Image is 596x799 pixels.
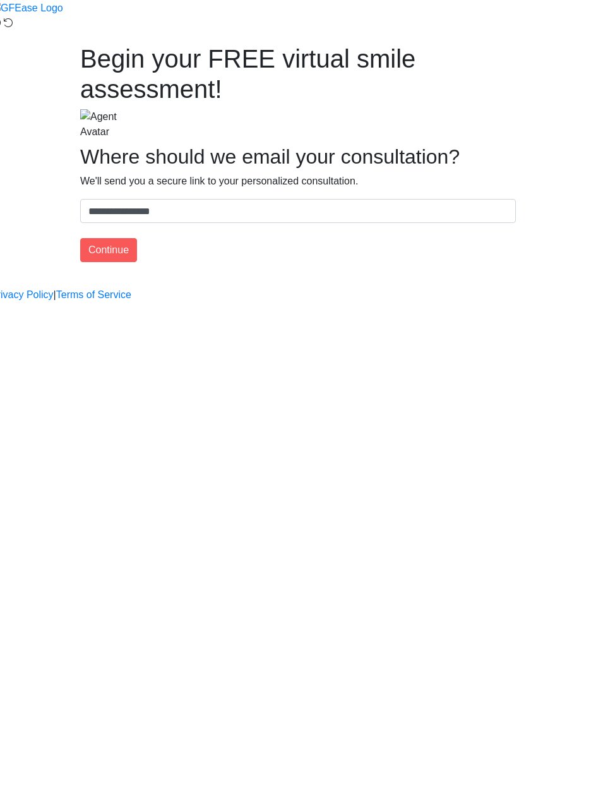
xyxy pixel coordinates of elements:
p: We'll send you a secure link to your personalized consultation. [80,174,516,189]
button: Continue [80,238,137,262]
img: Agent Avatar [80,109,137,140]
h1: Begin your FREE virtual smile assessment! [80,44,516,104]
h2: Where should we email your consultation? [80,145,516,169]
a: Terms of Service [56,287,131,303]
a: | [54,287,56,303]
